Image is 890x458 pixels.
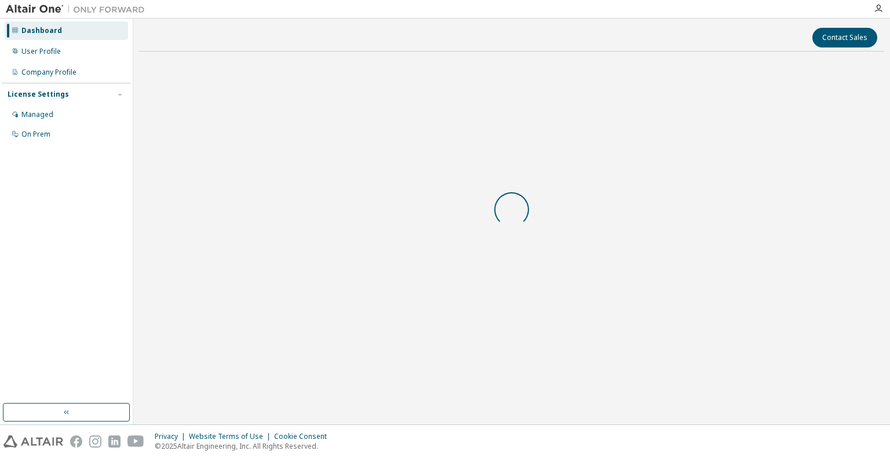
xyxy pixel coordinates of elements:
div: License Settings [8,90,69,99]
div: Dashboard [21,26,62,35]
img: altair_logo.svg [3,435,63,448]
img: Altair One [6,3,151,15]
div: User Profile [21,47,61,56]
div: Website Terms of Use [189,432,274,441]
img: instagram.svg [89,435,101,448]
div: Managed [21,110,53,119]
div: Cookie Consent [274,432,334,441]
div: Company Profile [21,68,76,77]
div: Privacy [155,432,189,441]
div: On Prem [21,130,50,139]
img: youtube.svg [127,435,144,448]
img: facebook.svg [70,435,82,448]
button: Contact Sales [812,28,877,47]
p: © 2025 Altair Engineering, Inc. All Rights Reserved. [155,441,334,451]
img: linkedin.svg [108,435,121,448]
